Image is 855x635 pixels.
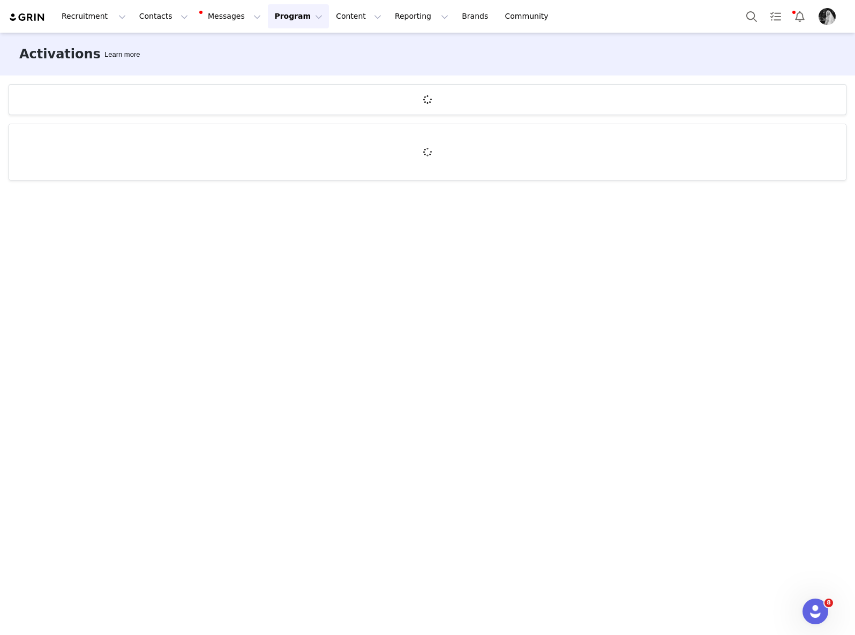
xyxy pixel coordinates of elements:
[812,8,846,25] button: Profile
[388,4,455,28] button: Reporting
[55,4,132,28] button: Recruitment
[740,4,763,28] button: Search
[9,12,46,22] img: grin logo
[19,44,101,64] h3: Activations
[268,4,329,28] button: Program
[764,4,787,28] a: Tasks
[802,599,828,624] iframe: Intercom live chat
[195,4,267,28] button: Messages
[102,49,142,60] div: Tooltip anchor
[329,4,388,28] button: Content
[133,4,194,28] button: Contacts
[455,4,498,28] a: Brands
[824,599,833,607] span: 8
[819,8,836,25] img: bc015d8d-fe1b-48ef-ba7d-4148badeecdc.jpg
[499,4,560,28] a: Community
[788,4,812,28] button: Notifications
